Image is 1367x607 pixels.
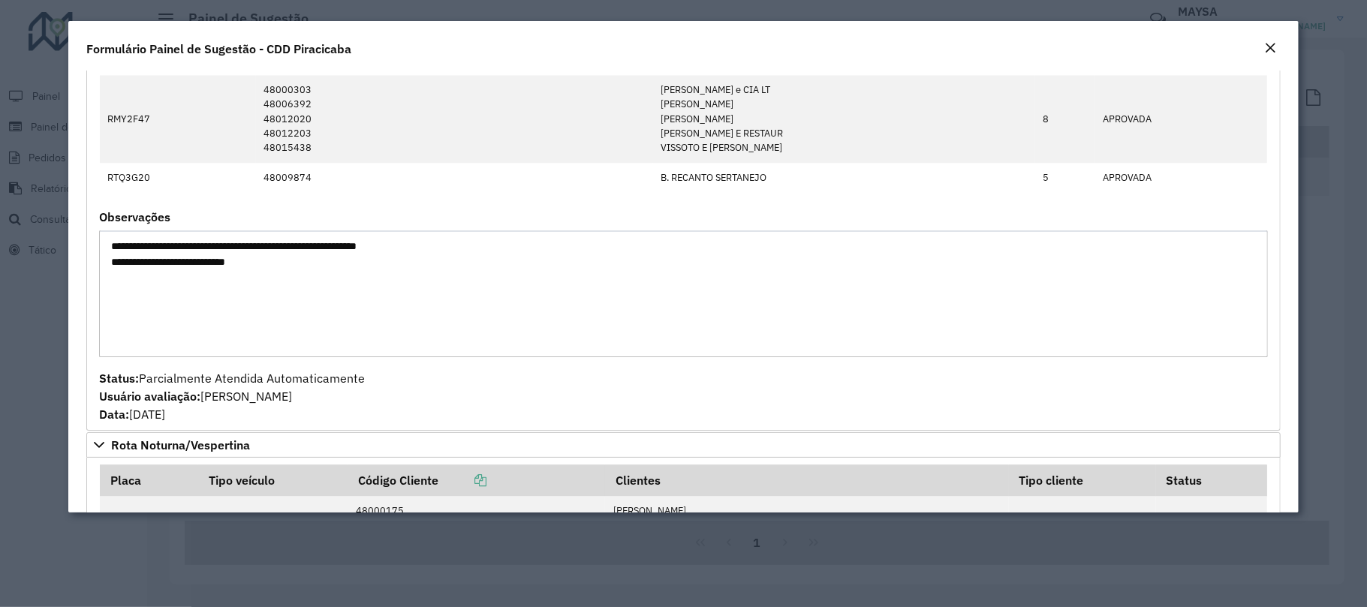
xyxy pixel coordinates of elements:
[111,439,250,451] span: Rota Noturna/Vespertina
[86,40,351,58] h4: Formulário Painel de Sugestão - CDD Piracicaba
[99,371,139,386] strong: Status:
[256,164,653,194] td: 48009874
[1035,164,1095,194] td: 5
[438,473,486,488] a: Copiar
[100,76,256,164] td: RMY2F47
[1009,465,1156,497] th: Tipo cliente
[1095,164,1267,194] td: APROVADA
[653,164,1035,194] td: B. RECANTO SERTANEJO
[99,389,200,404] strong: Usuário avaliação:
[99,371,365,422] span: Parcialmente Atendida Automaticamente [PERSON_NAME] [DATE]
[198,465,348,497] th: Tipo veículo
[348,465,605,497] th: Código Cliente
[1260,39,1281,59] button: Close
[653,76,1035,164] td: [PERSON_NAME] e CIA LT [PERSON_NAME] [PERSON_NAME] [PERSON_NAME] E RESTAUR VISSOTO E [PERSON_NAME]
[100,465,198,497] th: Placa
[256,76,653,164] td: 48000303 48006392 48012020 48012203 48015438
[86,432,1281,458] a: Rota Noturna/Vespertina
[1095,76,1267,164] td: APROVADA
[1035,76,1095,164] td: 8
[100,164,256,194] td: RTQ3G20
[99,208,170,226] label: Observações
[1264,42,1276,54] em: Fechar
[605,465,1009,497] th: Clientes
[99,407,129,422] strong: Data:
[1156,465,1268,497] th: Status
